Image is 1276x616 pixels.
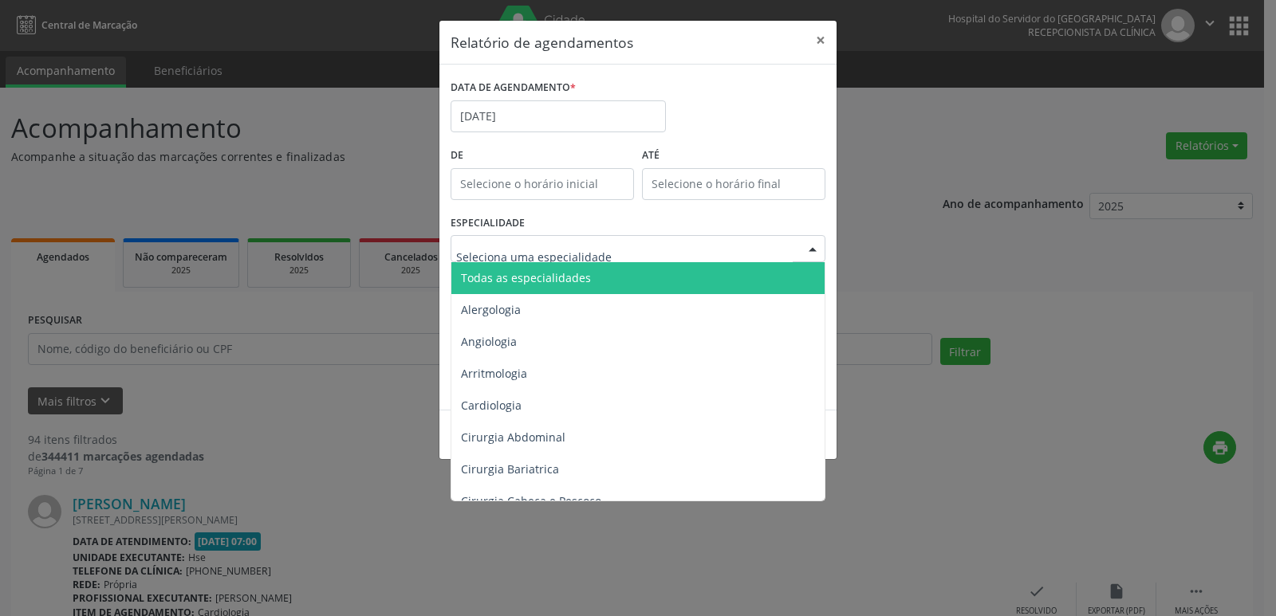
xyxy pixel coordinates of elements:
label: ATÉ [642,143,825,168]
h5: Relatório de agendamentos [451,32,633,53]
span: Arritmologia [461,366,527,381]
span: Todas as especialidades [461,270,591,285]
span: Alergologia [461,302,521,317]
span: Cirurgia Bariatrica [461,461,559,477]
input: Seleciona uma especialidade [456,241,793,273]
span: Angiologia [461,334,517,349]
input: Selecione o horário final [642,168,825,200]
span: Cardiologia [461,398,522,413]
label: DATA DE AGENDAMENTO [451,76,576,100]
span: Cirurgia Abdominal [461,430,565,445]
span: Cirurgia Cabeça e Pescoço [461,493,601,508]
input: Selecione uma data ou intervalo [451,100,666,132]
button: Close [805,21,837,60]
label: ESPECIALIDADE [451,211,525,236]
input: Selecione o horário inicial [451,168,634,200]
label: De [451,143,634,168]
